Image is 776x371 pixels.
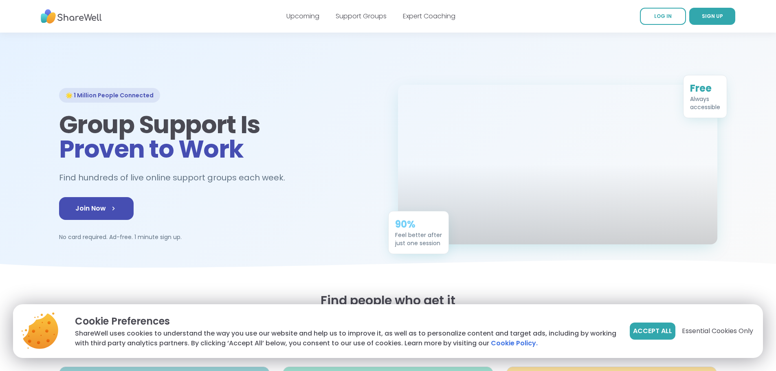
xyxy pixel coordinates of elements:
a: SIGN UP [689,8,735,25]
div: Feel better after just one session [395,231,442,247]
h2: Find people who get it [59,293,717,308]
p: ShareWell uses cookies to understand the way you use our website and help us to improve it, as we... [75,329,617,348]
a: Cookie Policy. [491,338,538,348]
p: No card required. Ad-free. 1 minute sign up. [59,233,378,241]
a: LOG IN [640,8,686,25]
div: 🌟 1 Million People Connected [59,88,160,103]
span: Join Now [75,204,117,213]
div: 90% [395,218,442,231]
h1: Group Support Is [59,112,378,161]
a: Support Groups [336,11,387,21]
div: Free [690,82,720,95]
h2: Find hundreds of live online support groups each week. [59,171,294,184]
span: Proven to Work [59,132,244,166]
a: Upcoming [286,11,319,21]
img: ShareWell Nav Logo [41,5,102,28]
span: LOG IN [654,13,672,20]
a: Expert Coaching [403,11,455,21]
button: Accept All [630,323,675,340]
span: SIGN UP [702,13,723,20]
p: Cookie Preferences [75,314,617,329]
span: Essential Cookies Only [682,326,753,336]
a: Join Now [59,197,134,220]
div: Always accessible [690,95,720,111]
span: Accept All [633,326,672,336]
